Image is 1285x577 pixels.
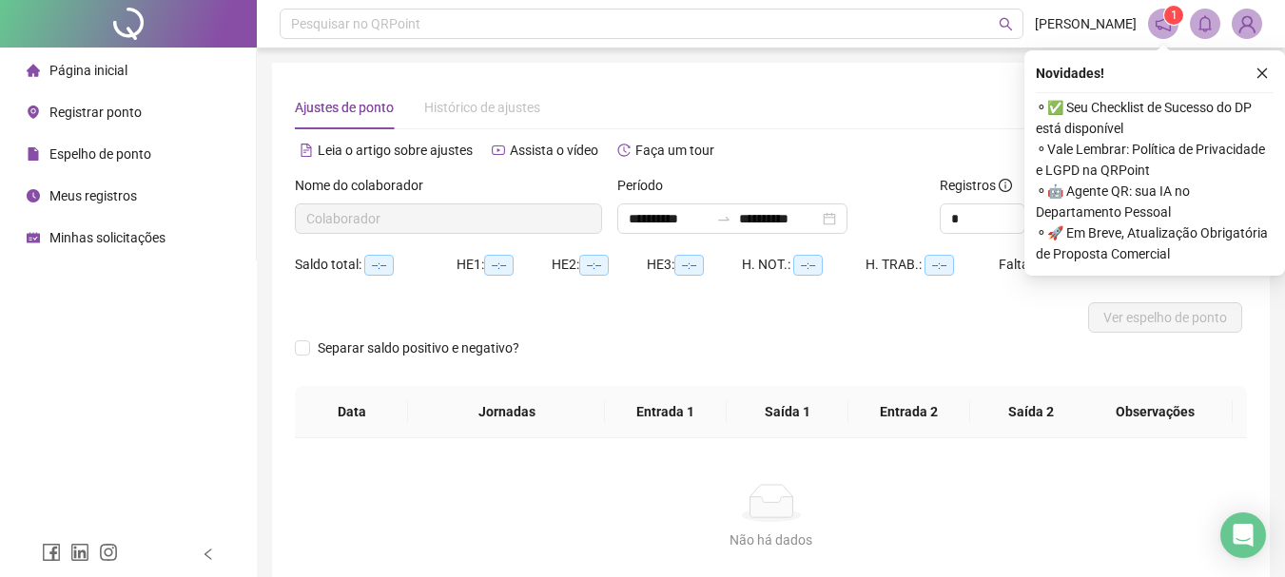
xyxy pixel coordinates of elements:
th: Saída 2 [970,386,1092,438]
span: 1 [1171,9,1178,22]
span: linkedin [70,543,89,562]
span: to [716,211,731,226]
span: ⚬ ✅ Seu Checklist de Sucesso do DP está disponível [1036,97,1274,139]
span: --:-- [925,255,954,276]
div: Não há dados [318,529,1224,550]
span: instagram [99,543,118,562]
span: facebook [42,543,61,562]
th: Data [295,386,408,438]
span: notification [1155,15,1172,32]
th: Jornadas [408,386,604,438]
span: Leia o artigo sobre ajustes [318,143,473,158]
span: home [27,64,40,77]
span: swap-right [716,211,731,226]
span: --:-- [579,255,609,276]
span: --:-- [674,255,704,276]
span: Novidades ! [1036,63,1104,84]
span: --:-- [484,255,514,276]
span: Espelho de ponto [49,146,151,162]
label: Período [617,175,675,196]
img: 84418 [1233,10,1261,38]
span: search [999,17,1013,31]
span: info-circle [999,179,1012,192]
span: --:-- [364,255,394,276]
span: Minhas solicitações [49,230,165,245]
sup: 1 [1164,6,1183,25]
span: file-text [300,144,313,157]
span: environment [27,106,40,119]
div: HE 1: [457,254,552,276]
span: youtube [492,144,505,157]
span: ⚬ 🤖 Agente QR: sua IA no Departamento Pessoal [1036,181,1274,222]
span: ⚬ 🚀 Em Breve, Atualização Obrigatória de Proposta Comercial [1036,222,1274,264]
th: Entrada 2 [848,386,970,438]
label: Nome do colaborador [295,175,436,196]
span: Meus registros [49,188,137,203]
span: Registrar ponto [49,105,142,120]
span: --:-- [793,255,823,276]
span: history [617,144,631,157]
span: bell [1197,15,1214,32]
div: Open Intercom Messenger [1220,512,1266,558]
th: Observações [1078,386,1233,438]
th: Saída 1 [727,386,848,438]
span: clock-circle [27,189,40,202]
button: Ver espelho de ponto [1088,302,1242,333]
div: HE 3: [647,254,742,276]
th: Entrada 1 [605,386,727,438]
span: Histórico de ajustes [424,100,540,115]
span: Registros [940,175,1012,196]
div: Saldo total: [295,254,457,276]
span: Assista o vídeo [510,143,598,158]
span: file [27,147,40,161]
span: Ajustes de ponto [295,100,394,115]
span: Faltas: [999,257,1042,272]
div: H. NOT.: [742,254,866,276]
span: ⚬ Vale Lembrar: Política de Privacidade e LGPD na QRPoint [1036,139,1274,181]
span: Página inicial [49,63,127,78]
span: Separar saldo positivo e negativo? [310,337,527,358]
span: [PERSON_NAME] [1035,13,1137,34]
div: H. TRAB.: [866,254,999,276]
div: HE 2: [552,254,647,276]
span: close [1256,67,1269,80]
span: schedule [27,231,40,244]
span: left [202,548,215,561]
span: Observações [1093,401,1217,422]
span: Faça um tour [635,143,714,158]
